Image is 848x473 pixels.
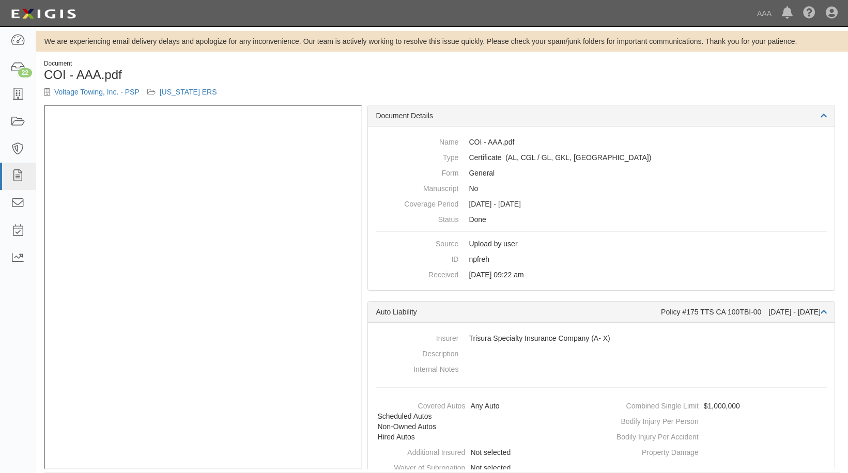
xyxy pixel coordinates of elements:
dd: [DATE] 09:22 am [376,267,827,282]
dt: ID [376,251,458,264]
dt: Covered Autos [372,398,465,411]
dd: Any Auto, Scheduled Autos, Non-Owned Autos, Hired Autos [372,398,597,445]
dd: Not selected [372,445,597,460]
div: 22 [18,68,32,77]
div: Document [44,59,435,68]
dt: Manuscript [376,181,458,194]
dt: Coverage Period [376,196,458,209]
dd: Trisura Specialty Insurance Company (A- X) [376,330,827,346]
div: Document Details [368,105,835,127]
dd: Auto Liability Commercial General Liability / Garage Liability Garage Keepers Liability On-Hook [376,150,827,165]
dd: Done [376,212,827,227]
dt: Property Damage [606,445,699,458]
dt: Insurer [376,330,458,343]
div: Policy #175 TTS CA 100TBI-00 [DATE] - [DATE] [661,307,827,317]
dt: Internal Notes [376,361,458,374]
dt: Name [376,134,458,147]
dd: $1,000,000 [606,398,830,414]
dt: Description [376,346,458,359]
h1: COI - AAA.pdf [44,68,435,82]
dt: Bodily Injury Per Person [606,414,699,427]
dt: Source [376,236,458,249]
dt: Type [376,150,458,163]
dd: [DATE] - [DATE] [376,196,827,212]
a: [US_STATE] ERS [160,88,217,96]
dt: Received [376,267,458,280]
i: Help Center - Complianz [803,7,815,20]
dt: Waiver of Subrogation [372,460,465,473]
dt: Bodily Injury Per Accident [606,429,699,442]
div: Auto Liability [376,307,661,317]
dt: Form [376,165,458,178]
div: We are experiencing email delivery delays and apologize for any inconvenience. Our team is active... [36,36,848,46]
dd: COI - AAA.pdf [376,134,827,150]
dt: Combined Single Limit [606,398,699,411]
dd: General [376,165,827,181]
img: logo-5460c22ac91f19d4615b14bd174203de0afe785f0fc80cf4dbbc73dc1793850b.png [8,5,79,23]
dt: Additional Insured [372,445,465,458]
dd: No [376,181,827,196]
a: AAA [752,3,777,24]
dd: npfreh [376,251,827,267]
a: Voltage Towing, Inc. - PSP [54,88,140,96]
dd: Upload by user [376,236,827,251]
dt: Status [376,212,458,225]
